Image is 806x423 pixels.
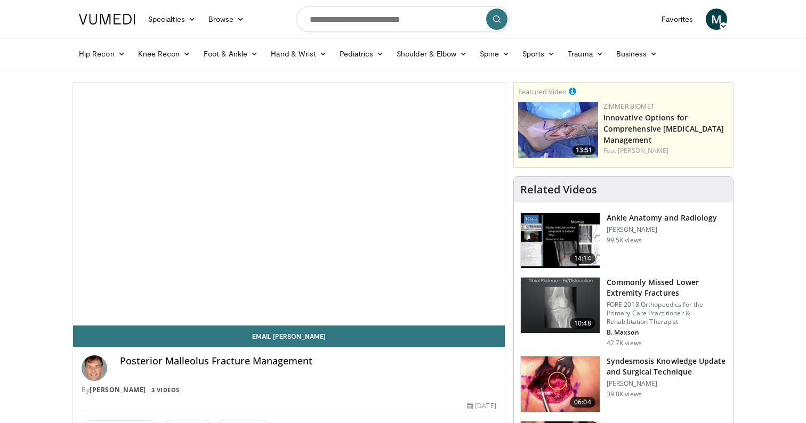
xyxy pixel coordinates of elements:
[706,9,727,30] a: M
[518,102,598,158] img: ce164293-0bd9-447d-b578-fc653e6584c8.150x105_q85_crop-smart_upscale.jpg
[90,385,146,394] a: [PERSON_NAME]
[521,213,600,269] img: d079e22e-f623-40f6-8657-94e85635e1da.150x105_q85_crop-smart_upscale.jpg
[520,183,597,196] h4: Related Videos
[202,9,251,30] a: Browse
[197,43,265,64] a: Foot & Ankle
[607,225,718,234] p: [PERSON_NAME]
[607,356,727,377] h3: Syndesmosis Knowledge Update and Surgical Technique
[521,356,600,412] img: XzOTlMlQSGUnbGTX4xMDoxOjBzMTt2bJ.150x105_q85_crop-smart_upscale.jpg
[79,14,135,25] img: VuMedi Logo
[72,43,132,64] a: Hip Recon
[607,236,642,245] p: 99.5K views
[607,339,642,347] p: 42.7K views
[603,102,655,111] a: Zimmer Biomet
[561,43,610,64] a: Trauma
[607,277,727,298] h3: Commonly Missed Lower Extremity Fractures
[610,43,664,64] a: Business
[73,83,505,326] video-js: Video Player
[607,328,727,337] p: B. Maxson
[142,9,202,30] a: Specialties
[570,253,595,264] span: 14:14
[603,146,729,156] div: Feat.
[521,278,600,333] img: 4aa379b6-386c-4fb5-93ee-de5617843a87.150x105_q85_crop-smart_upscale.jpg
[473,43,515,64] a: Spine
[607,300,727,326] p: FORE 2018 Orthopaedics for the Primary Care Practitioner & Rehabilitation Therapist
[82,385,496,395] div: By
[148,386,183,395] a: 3 Videos
[618,146,668,155] a: [PERSON_NAME]
[520,356,727,412] a: 06:04 Syndesmosis Knowledge Update and Surgical Technique [PERSON_NAME] 39.0K views
[467,401,496,411] div: [DATE]
[73,326,505,347] a: Email [PERSON_NAME]
[520,277,727,347] a: 10:48 Commonly Missed Lower Extremity Fractures FORE 2018 Orthopaedics for the Primary Care Pract...
[82,355,107,381] img: Avatar
[570,397,595,408] span: 06:04
[655,9,699,30] a: Favorites
[573,145,595,155] span: 13:51
[518,87,567,96] small: Featured Video
[607,213,718,223] h3: Ankle Anatomy and Radiology
[390,43,473,64] a: Shoulder & Elbow
[607,390,642,398] p: 39.0K views
[132,43,197,64] a: Knee Recon
[333,43,390,64] a: Pediatrics
[520,213,727,269] a: 14:14 Ankle Anatomy and Radiology [PERSON_NAME] 99.5K views
[607,379,727,388] p: [PERSON_NAME]
[516,43,562,64] a: Sports
[264,43,333,64] a: Hand & Wrist
[518,102,598,158] a: 13:51
[603,112,724,145] a: Innovative Options for Comprehensive [MEDICAL_DATA] Management
[120,355,496,367] h4: Posterior Malleolus Fracture Management
[570,318,595,329] span: 10:48
[296,6,510,32] input: Search topics, interventions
